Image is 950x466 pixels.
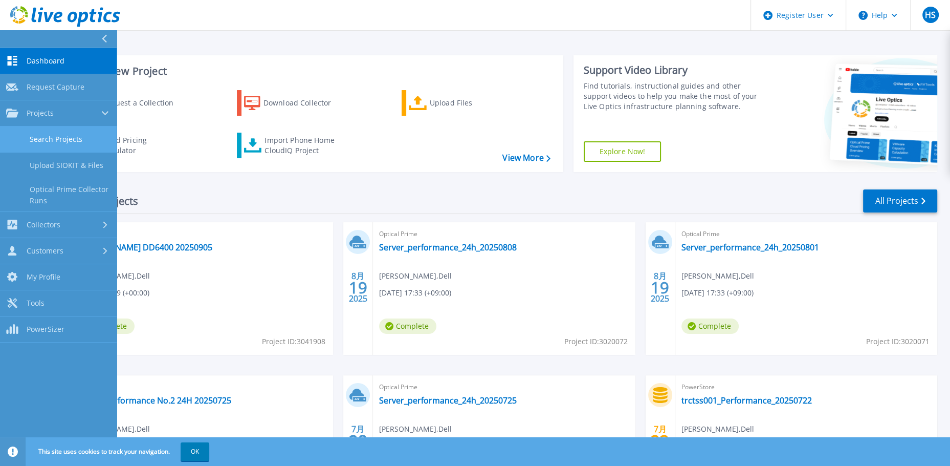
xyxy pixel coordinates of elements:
[100,135,182,156] div: Cloud Pricing Calculator
[27,325,64,334] span: PowerSizer
[681,382,931,393] span: PowerStore
[27,82,84,92] span: Request Capture
[651,283,669,292] span: 19
[237,90,351,116] a: Download Collector
[379,395,517,406] a: Server_performance_24h_20250725
[925,11,936,19] span: HS
[348,269,368,306] div: 8月 2025
[77,382,327,393] span: Optical Prime
[77,242,212,252] a: [PERSON_NAME] DD6400 20250905
[379,319,436,334] span: Complete
[681,270,754,282] span: [PERSON_NAME] , Dell
[584,63,769,77] div: Support Video Library
[73,90,187,116] a: Request a Collection
[584,81,769,112] div: Find tutorials, instructional guides and other support videos to help you make the most of your L...
[27,109,54,118] span: Projects
[681,319,739,334] span: Complete
[502,153,550,163] a: View More
[650,269,670,306] div: 8月 2025
[264,135,344,156] div: Import Phone Home CloudIQ Project
[379,287,451,299] span: [DATE] 17:33 (+09:00)
[681,228,931,240] span: Optical Prime
[379,242,517,252] a: Server_performance_24h_20250808
[263,93,345,113] div: Download Collector
[181,442,209,461] button: OK
[349,436,367,445] span: 28
[866,336,930,347] span: Project ID: 3020071
[27,220,60,229] span: Collectors
[650,422,670,459] div: 7月 2025
[27,299,45,308] span: Tools
[28,442,209,461] span: This site uses cookies to track your navigation.
[77,228,327,240] span: Data Domain
[73,133,187,158] a: Cloud Pricing Calculator
[430,93,512,113] div: Upload Files
[348,422,368,459] div: 7月 2025
[681,423,754,435] span: [PERSON_NAME] , Dell
[379,423,452,435] span: [PERSON_NAME] , Dell
[27,56,64,66] span: Dashboard
[681,395,812,406] a: trctss001_Performance_20250722
[77,395,231,406] a: Server Performance No.2 24H 20250725
[73,66,550,77] h3: Start a New Project
[379,228,629,240] span: Optical Prime
[27,246,63,256] span: Customers
[681,242,819,252] a: Server_performance_24h_20250801
[379,382,629,393] span: Optical Prime
[681,287,754,299] span: [DATE] 17:33 (+09:00)
[651,436,669,445] span: 23
[27,272,60,282] span: My Profile
[262,336,325,347] span: Project ID: 3041908
[584,141,661,162] a: Explore Now!
[102,93,184,113] div: Request a Collection
[863,189,937,213] a: All Projects
[349,283,367,292] span: 19
[402,90,516,116] a: Upload Files
[564,336,628,347] span: Project ID: 3020072
[379,270,452,282] span: [PERSON_NAME] , Dell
